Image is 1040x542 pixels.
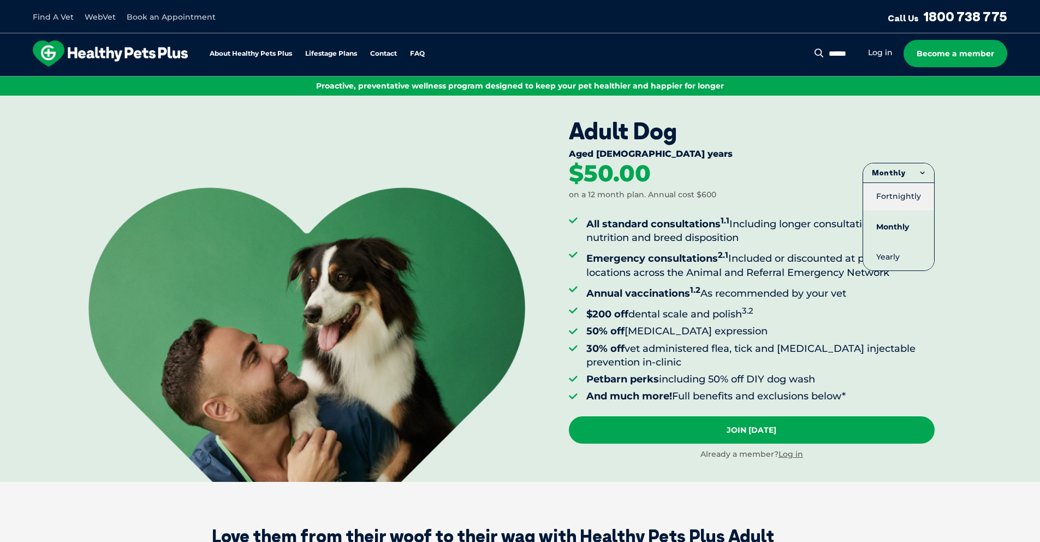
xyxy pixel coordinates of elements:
strong: 30% off [586,343,625,355]
a: WebVet [85,12,116,22]
img: hpp-logo [33,40,188,67]
a: Log in [868,48,893,58]
li: Full benefits and exclusions below* [586,390,935,403]
span: Proactive, preventative wellness program designed to keep your pet healthier and happier for longer [316,81,724,91]
div: Already a member? [569,449,935,460]
a: FAQ [410,50,425,57]
div: Adult Dog [569,117,935,145]
img: <br /> <b>Warning</b>: Undefined variable $title in <b>/var/www/html/current/codepool/wp-content/... [88,187,525,482]
li: vet administered flea, tick and [MEDICAL_DATA] injectable prevention in-clinic [586,342,935,369]
a: Become a member [904,40,1007,67]
sup: 1.1 [721,215,729,226]
a: Book an Appointment [127,12,216,22]
li: Yearly [863,244,934,270]
li: Included or discounted at participating locations across the Animal and Referral Emergency Network [586,248,935,279]
strong: All standard consultations [586,218,729,230]
button: Search [812,48,826,58]
div: on a 12 month plan. Annual cost $600 [569,190,716,201]
li: Including longer consultations for nutrition and breed disposition [586,214,935,245]
a: Lifestage Plans [305,50,357,57]
strong: Petbarn perks [586,373,659,385]
li: Monthly [863,214,934,240]
a: Log in [778,449,803,459]
a: Contact [370,50,397,57]
a: Call Us1800 738 775 [888,8,1007,25]
li: [MEDICAL_DATA] expression [586,325,935,338]
strong: 50% off [586,325,625,337]
li: Fortnightly [863,182,934,210]
li: As recommended by your vet [586,283,935,301]
strong: $200 off [586,308,628,320]
div: Aged [DEMOGRAPHIC_DATA] years [569,149,935,162]
a: About Healthy Pets Plus [210,50,292,57]
strong: And much more! [586,390,672,402]
button: Monthly [863,163,934,183]
li: dental scale and polish [586,304,935,321]
li: including 50% off DIY dog wash [586,373,935,386]
a: Join [DATE] [569,416,935,444]
sup: 3.2 [742,305,753,316]
div: $50.00 [569,162,651,186]
a: Find A Vet [33,12,74,22]
sup: 1.2 [690,285,700,295]
strong: Annual vaccinations [586,287,700,299]
span: Call Us [888,13,919,23]
sup: 2.1 [718,250,728,260]
strong: Emergency consultations [586,252,728,264]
